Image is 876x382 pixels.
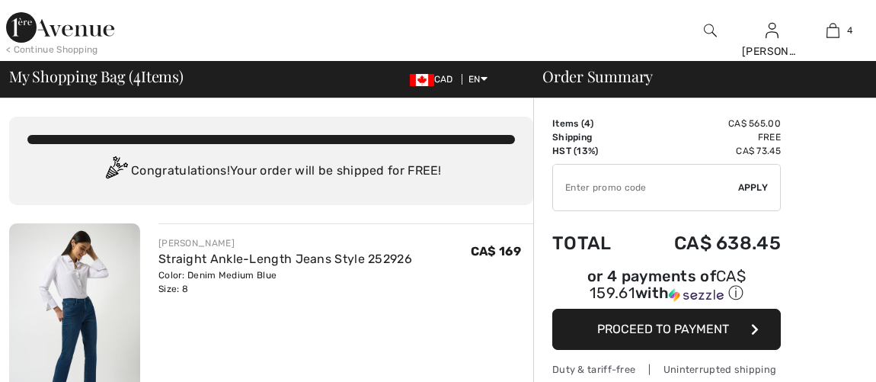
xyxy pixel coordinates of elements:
[410,74,459,85] span: CAD
[552,269,781,309] div: or 4 payments ofCA$ 159.61withSezzle Click to learn more about Sezzle
[6,43,98,56] div: < Continue Shopping
[158,268,412,296] div: Color: Denim Medium Blue Size: 8
[704,21,717,40] img: search the website
[468,74,488,85] span: EN
[552,217,634,269] td: Total
[584,118,590,129] span: 4
[553,165,738,210] input: Promo code
[738,181,769,194] span: Apply
[552,309,781,350] button: Proceed to Payment
[766,21,778,40] img: My Info
[742,43,802,59] div: [PERSON_NAME]
[804,21,864,40] a: 4
[27,156,515,187] div: Congratulations! Your order will be shipped for FREE!
[101,156,131,187] img: Congratulation2.svg
[847,24,852,37] span: 4
[669,288,724,302] img: Sezzle
[9,69,184,84] span: My Shopping Bag ( Items)
[133,65,141,85] span: 4
[766,23,778,37] a: Sign In
[410,74,434,86] img: Canadian Dollar
[634,117,781,130] td: CA$ 565.00
[552,362,781,377] div: Duty & tariff-free | Uninterrupted shipping
[552,130,634,144] td: Shipping
[158,252,412,266] a: Straight Ankle-Length Jeans Style 252926
[552,144,634,158] td: HST (13%)
[471,244,521,258] span: CA$ 169
[552,117,634,130] td: Items ( )
[779,336,861,374] iframe: Opens a widget where you can chat to one of our agents
[6,12,114,43] img: 1ère Avenue
[634,144,781,158] td: CA$ 73.45
[590,267,746,302] span: CA$ 159.61
[158,236,412,250] div: [PERSON_NAME]
[634,217,781,269] td: CA$ 638.45
[552,269,781,303] div: or 4 payments of with
[826,21,839,40] img: My Bag
[634,130,781,144] td: Free
[597,322,729,336] span: Proceed to Payment
[524,69,867,84] div: Order Summary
